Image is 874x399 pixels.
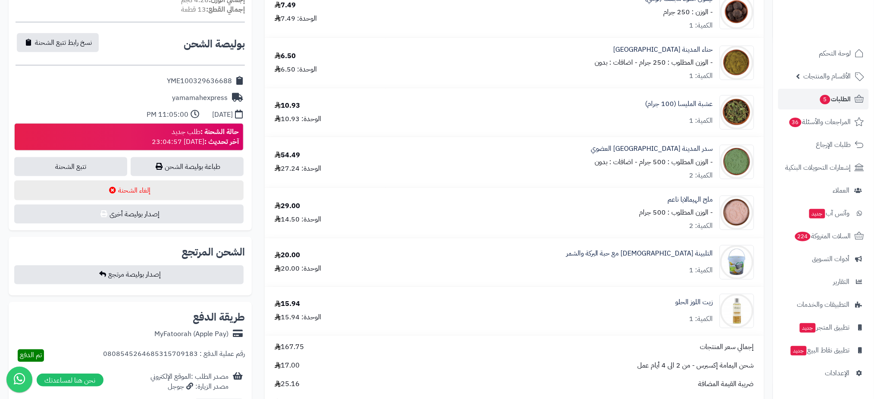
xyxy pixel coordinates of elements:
[778,340,869,361] a: تطبيق نقاط البيعجديد
[794,230,851,242] span: السلات المتروكة
[778,249,869,269] a: أدوات التسويق
[820,94,831,105] span: 5
[17,33,99,52] button: نسخ رابط تتبع الشحنة
[676,298,713,308] a: زيت اللوز الحلو
[212,110,233,120] div: [DATE]
[800,323,816,333] span: جديد
[14,157,127,176] a: تتبع الشحنة
[689,171,713,181] div: الكمية: 2
[720,95,754,130] img: 1659892928-Lemon%20Balm-90x90.jpg
[206,4,245,15] strong: إجمالي القطع:
[147,110,188,120] div: 11:05:00 PM
[275,264,321,274] div: الوحدة: 20.00
[103,349,245,362] div: رقم عملية الدفع : 0808545264685315709183
[778,226,869,246] a: السلات المتروكة224
[689,116,713,126] div: الكمية: 1
[182,247,245,258] h2: الشحن المرتجع
[275,343,304,352] span: 167.75
[795,231,811,242] span: 224
[700,343,754,352] span: إجمالي سعر المنتجات
[204,137,239,147] strong: آخر تحديث :
[172,93,228,103] div: yamamahexpress
[778,89,869,109] a: الطلبات5
[131,157,244,176] a: طباعة بوليصة الشحن
[275,0,296,10] div: 7.49
[275,361,300,371] span: 17.00
[275,101,300,111] div: 10.93
[778,317,869,338] a: تطبيق المتجرجديد
[689,266,713,276] div: الكمية: 1
[14,265,244,284] button: إصدار بوليصة مرتجع
[638,361,754,371] span: شحن اليمامة إكسبرس - من 2 الى 4 أيام عمل
[689,315,713,324] div: الكمية: 1
[797,299,850,311] span: التطبيقات والخدمات
[275,14,317,24] div: الوحدة: 7.49
[778,43,869,64] a: لوحة التحكم
[689,221,713,231] div: الكمية: 2
[639,57,713,68] small: - الوزن المطلوب : 250 جرام
[150,382,229,392] div: مصدر الزيارة: جوجل
[275,164,321,174] div: الوحدة: 27.24
[275,65,317,75] div: الوحدة: 6.50
[804,70,851,82] span: الأقسام والمنتجات
[275,380,300,390] span: 25.16
[791,346,807,355] span: جديد
[193,312,245,323] h2: طريقة الدفع
[200,127,239,137] strong: حالة الشحنة :
[778,363,869,383] a: الإعدادات
[720,196,754,230] img: 1692125642-Himalayan%20salt-90x90.jpg
[778,157,869,178] a: إشعارات التحويلات البنكية
[152,127,239,147] div: طلب جديد [DATE] 23:04:57
[35,37,92,48] span: نسخ رابط تتبع الشحنة
[833,184,850,196] span: العملاء
[614,45,713,55] a: حناء المدينة [GEOGRAPHIC_DATA]
[645,99,713,109] a: عشبة المليسا (100 جرام)
[778,203,869,224] a: وآتس آبجديد
[20,350,42,361] span: تم الدفع
[819,47,851,59] span: لوحة التحكم
[812,253,850,265] span: أدوات التسويق
[699,380,754,390] span: ضريبة القيمة المضافة
[833,276,850,288] span: التقارير
[181,4,245,15] small: 13 قطعة
[154,330,229,340] div: MyFatoorah (Apple Pay)
[816,139,851,151] span: طلبات الإرجاع
[799,321,850,334] span: تطبيق المتجر
[14,181,244,200] button: إلغاء الشحنة
[720,46,754,80] img: 1646396179-Henna-90x90.jpg
[786,162,851,174] span: إشعارات التحويلات البنكية
[815,15,866,33] img: logo-2.png
[689,71,713,81] div: الكمية: 1
[595,157,638,167] small: - اضافات : بدون
[778,112,869,132] a: المراجعات والأسئلة36
[778,294,869,315] a: التطبيقات والخدمات
[789,117,802,128] span: 36
[275,114,321,124] div: الوحدة: 10.93
[639,207,713,218] small: - الوزن المطلوب : 500 جرام
[595,57,638,68] small: - اضافات : بدون
[778,134,869,155] a: طلبات الإرجاع
[14,205,244,224] button: إصدار بوليصة أخرى
[566,249,713,259] a: التلبينة [DEMOGRAPHIC_DATA] مع حبة البركة والشمر
[789,116,851,128] span: المراجعات والأسئلة
[275,51,296,61] div: 6.50
[689,21,713,31] div: الكمية: 1
[184,39,245,49] h2: بوليصة الشحن
[275,251,300,261] div: 20.00
[720,145,754,179] img: 1690052262-Seder%20Leaves%20Powder%20Organic-90x90.jpg
[720,245,754,280] img: 1700931864-Talbinah%20with%20Fennel%20Seeds-90x90.jpg
[819,93,851,105] span: الطلبات
[591,144,713,154] a: سدر المدينة [GEOGRAPHIC_DATA] العضوي
[275,313,321,323] div: الوحدة: 15.94
[150,372,229,392] div: مصدر الطلب :الموقع الإلكتروني
[639,157,713,167] small: - الوزن المطلوب : 500 جرام
[668,195,713,205] a: ملح الهيمالايا ناعم
[809,209,825,218] span: جديد
[790,344,850,356] span: تطبيق نقاط البيع
[167,76,232,86] div: YME100329636688
[275,215,321,224] div: الوحدة: 14.50
[275,299,300,309] div: 15.94
[825,367,850,379] span: الإعدادات
[275,201,300,211] div: 29.00
[778,180,869,201] a: العملاء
